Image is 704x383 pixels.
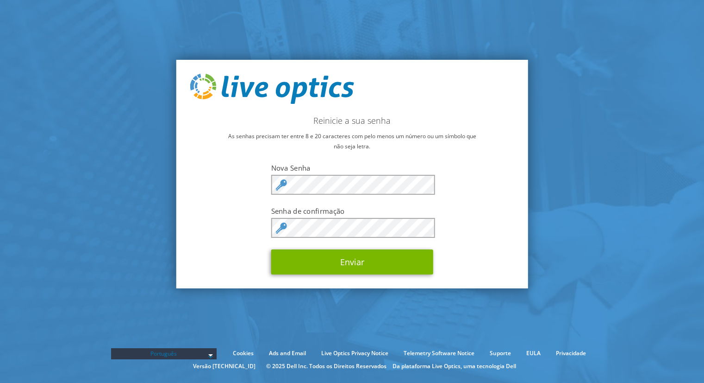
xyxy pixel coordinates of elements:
[271,206,433,216] label: Senha de confirmação
[188,361,260,371] li: Versão [TECHNICAL_ID]
[519,348,548,358] a: EULA
[549,348,593,358] a: Privacidade
[392,361,516,371] li: Da plataforma Live Optics, uma tecnologia Dell
[190,115,514,126] h2: Reinicie a sua senha
[271,163,433,172] label: Nova Senha
[226,348,261,358] a: Cookies
[262,348,313,358] a: Ads and Email
[397,348,481,358] a: Telemetry Software Notice
[262,361,391,371] li: © 2025 Dell Inc. Todos os Direitos Reservados
[483,348,518,358] a: Suporte
[190,74,354,104] img: live_optics_svg.svg
[116,348,212,359] span: Português
[314,348,395,358] a: Live Optics Privacy Notice
[271,249,433,274] button: Enviar
[190,131,514,152] p: As senhas precisam ter entre 8 e 20 caracteres com pelo menos um número ou um símbolo que não sej...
